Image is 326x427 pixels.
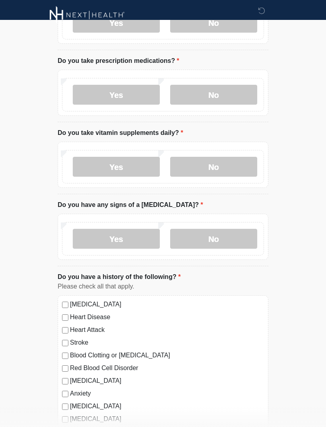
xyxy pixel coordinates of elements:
[62,404,68,410] input: [MEDICAL_DATA]
[62,416,68,423] input: [MEDICAL_DATA]
[70,325,264,335] label: Heart Attack
[58,272,180,282] label: Do you have a history of the following?
[58,200,203,210] label: Do you have any signs of a [MEDICAL_DATA]?
[62,378,68,384] input: [MEDICAL_DATA]
[62,353,68,359] input: Blood Clotting or [MEDICAL_DATA]
[70,389,264,398] label: Anxiety
[58,128,183,138] label: Do you take vitamin supplements daily?
[170,157,257,177] label: No
[62,314,68,321] input: Heart Disease
[70,351,264,360] label: Blood Clotting or [MEDICAL_DATA]
[62,327,68,333] input: Heart Attack
[73,157,160,177] label: Yes
[70,338,264,347] label: Stroke
[58,56,179,66] label: Do you take prescription medications?
[50,6,125,24] img: Next-Health Montecito Logo
[70,363,264,373] label: Red Blood Cell Disorder
[62,302,68,308] input: [MEDICAL_DATA]
[62,391,68,397] input: Anxiety
[170,229,257,249] label: No
[70,300,264,309] label: [MEDICAL_DATA]
[170,85,257,105] label: No
[70,312,264,322] label: Heart Disease
[58,282,268,291] div: Please check all that apply.
[62,365,68,372] input: Red Blood Cell Disorder
[73,229,160,249] label: Yes
[70,376,264,386] label: [MEDICAL_DATA]
[70,414,264,424] label: [MEDICAL_DATA]
[70,402,264,411] label: [MEDICAL_DATA]
[73,85,160,105] label: Yes
[62,340,68,346] input: Stroke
